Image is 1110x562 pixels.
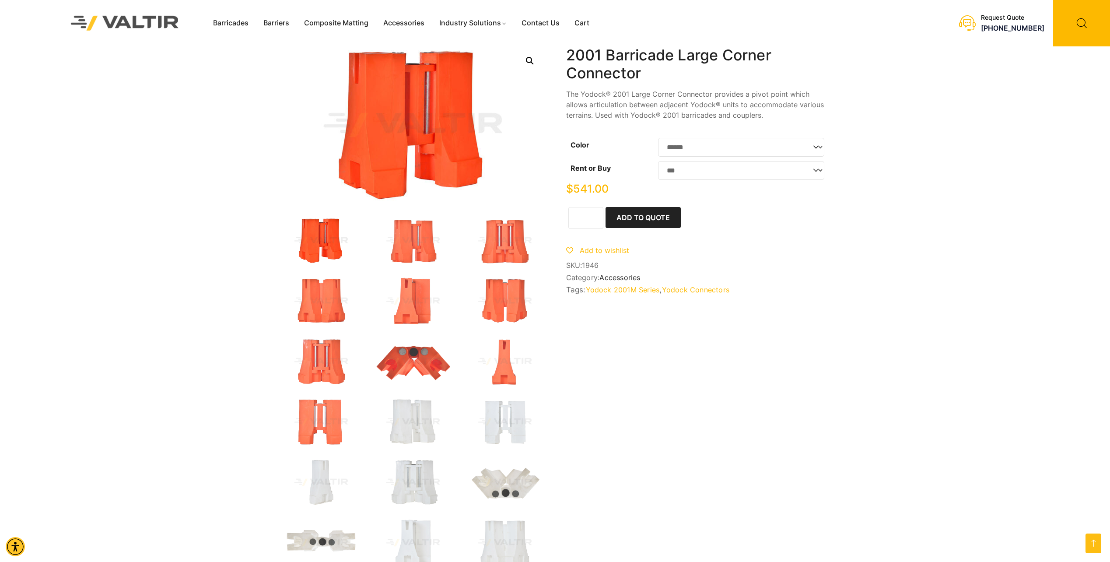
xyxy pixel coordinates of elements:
[374,459,452,506] img: A white plastic device with a central hinge and metal rods, designed for mechanical or structural...
[256,17,297,30] a: Barriers
[374,277,452,325] img: An orange plastic block with a distinctive shape, likely used for construction or safety purposes.
[282,398,361,446] img: An orange industrial tool with two vertical sections and metal rods in the center, likely used fo...
[282,217,361,264] img: 2001M_Sm_Corner_Org_3Q.jpg
[466,277,544,325] img: An orange traffic barrier with a sturdy, angular design, suitable for road safety and constructio...
[374,398,452,446] img: a white cube with black text
[466,338,544,385] img: An orange traffic cone with a wide base and a narrow top, designed for road safety and traffic ma...
[206,17,256,30] a: Barricades
[566,89,829,120] p: The Yodock® 2001 Large Corner Connector provides a pivot point which allows articulation between ...
[566,46,829,82] h1: 2001 Barricade Large Corner Connector
[566,246,629,255] a: Add to wishlist
[582,261,599,270] span: 1946
[466,217,544,264] img: An orange industrial clamp with metallic rods, designed for holding or securing objects.
[566,261,829,270] span: SKU:
[1085,534,1101,553] a: Open this option
[466,459,544,506] img: A white plastic component with a symmetrical design, featuring circular black pads on the bottom.
[514,17,567,30] a: Contact Us
[6,537,25,556] div: Accessibility Menu
[374,338,452,385] img: Two orange plastic blocks with circular cutouts and metal discs, designed for securing or stabili...
[606,207,681,228] button: Add to Quote
[566,182,609,195] bdi: 541.00
[566,274,829,282] span: Category:
[376,17,432,30] a: Accessories
[981,24,1044,32] a: call (888) 496-3625
[522,53,538,69] a: Open this option
[282,277,361,325] img: A pair of bright orange traffic cones, designed for road safety and construction use, displayed s...
[297,17,376,30] a: Composite Matting
[662,285,729,294] a: Yodock Connectors
[571,164,611,172] label: Rent or Buy
[60,4,190,42] img: Valtir Rentals
[566,285,829,294] span: Tags: ,
[580,246,629,255] span: Add to wishlist
[566,182,573,195] span: $
[571,140,589,149] label: Color
[981,14,1044,21] div: Request Quote
[374,217,452,264] img: An orange industrial tool or device, featuring a hinge and a sturdy design, likely used for const...
[432,17,515,30] a: Industry Solutions
[568,207,603,229] input: Product quantity
[567,17,597,30] a: Cart
[466,398,544,446] img: A white industrial component with a central hinge and metal rods, designed for mechanical applica...
[586,285,660,294] a: Yodock 2001M Series
[599,273,640,282] a: Accessories
[282,338,361,385] img: An orange industrial clamp with metal rods, designed for holding or securing objects.
[282,459,361,506] img: A white plastic component with a tapered design, likely used in machinery or equipment.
